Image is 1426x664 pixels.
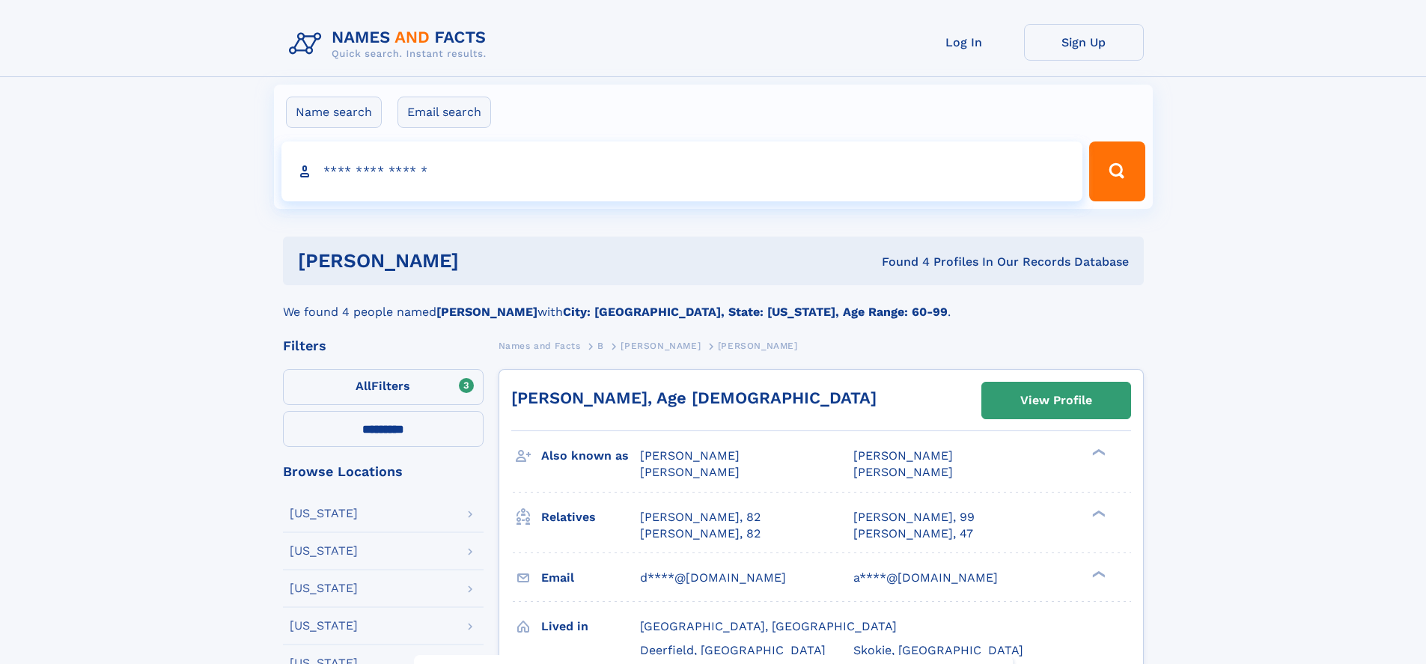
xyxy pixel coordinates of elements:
a: [PERSON_NAME], Age [DEMOGRAPHIC_DATA] [511,389,877,407]
div: Browse Locations [283,465,484,478]
h1: [PERSON_NAME] [298,252,671,270]
a: [PERSON_NAME] [621,336,701,355]
div: Filters [283,339,484,353]
b: [PERSON_NAME] [436,305,537,319]
h3: Lived in [541,614,640,639]
span: [PERSON_NAME] [640,448,740,463]
span: [GEOGRAPHIC_DATA], [GEOGRAPHIC_DATA] [640,619,897,633]
span: [PERSON_NAME] [853,465,953,479]
span: All [356,379,371,393]
div: Found 4 Profiles In Our Records Database [670,254,1129,270]
span: [PERSON_NAME] [621,341,701,351]
a: [PERSON_NAME], 47 [853,526,973,542]
span: [PERSON_NAME] [853,448,953,463]
div: [US_STATE] [290,545,358,557]
div: [US_STATE] [290,582,358,594]
button: Search Button [1089,141,1145,201]
div: ❯ [1088,448,1106,457]
div: ❯ [1088,508,1106,518]
a: Log In [904,24,1024,61]
input: search input [281,141,1083,201]
span: [PERSON_NAME] [640,465,740,479]
a: [PERSON_NAME], 99 [853,509,975,526]
h3: Relatives [541,505,640,530]
a: View Profile [982,383,1130,418]
span: B [597,341,604,351]
a: Sign Up [1024,24,1144,61]
div: [US_STATE] [290,620,358,632]
div: View Profile [1020,383,1092,418]
div: [US_STATE] [290,508,358,520]
span: Skokie, [GEOGRAPHIC_DATA] [853,643,1023,657]
label: Filters [283,369,484,405]
div: We found 4 people named with . [283,285,1144,321]
a: B [597,336,604,355]
a: Names and Facts [499,336,581,355]
label: Name search [286,97,382,128]
a: [PERSON_NAME], 82 [640,526,761,542]
b: City: [GEOGRAPHIC_DATA], State: [US_STATE], Age Range: 60-99 [563,305,948,319]
label: Email search [397,97,491,128]
h3: Also known as [541,443,640,469]
h3: Email [541,565,640,591]
a: [PERSON_NAME], 82 [640,509,761,526]
img: Logo Names and Facts [283,24,499,64]
span: [PERSON_NAME] [718,341,798,351]
span: Deerfield, [GEOGRAPHIC_DATA] [640,643,826,657]
div: ❯ [1088,569,1106,579]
